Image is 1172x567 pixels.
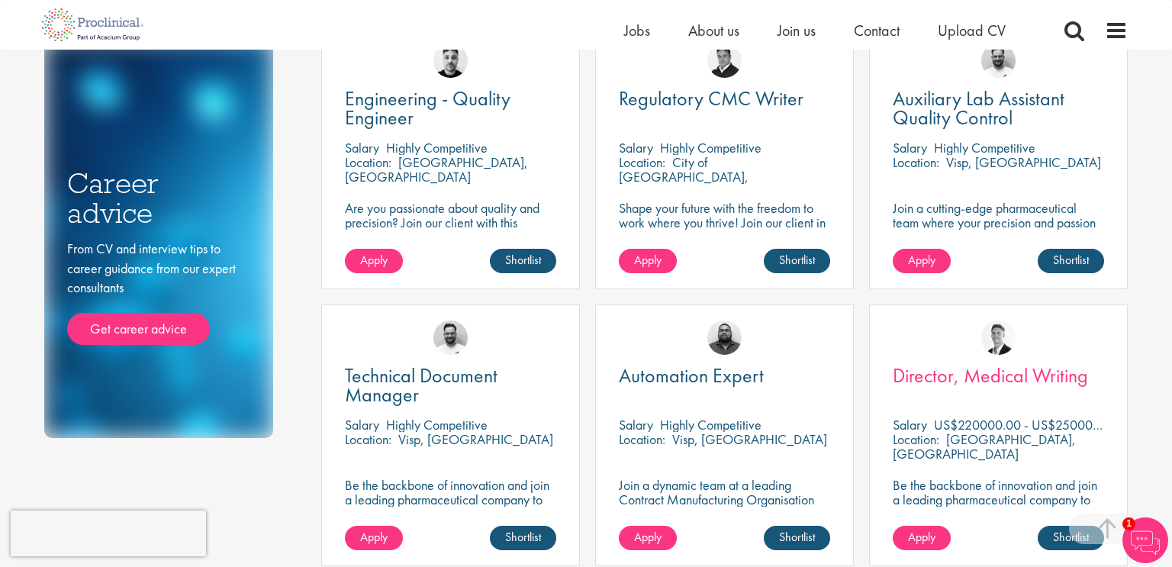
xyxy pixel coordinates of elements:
[619,366,830,385] a: Automation Expert
[345,201,556,259] p: Are you passionate about quality and precision? Join our client with this engineering role and he...
[619,526,677,550] a: Apply
[634,529,662,545] span: Apply
[345,249,403,273] a: Apply
[619,201,830,244] p: Shape your future with the freedom to work where you thrive! Join our client in this fully remote...
[893,526,951,550] a: Apply
[764,526,830,550] a: Shortlist
[688,21,739,40] a: About us
[854,21,900,40] a: Contact
[893,201,1104,259] p: Join a cutting-edge pharmaceutical team where your precision and passion for quality will help sh...
[764,249,830,273] a: Shortlist
[908,252,935,268] span: Apply
[634,252,662,268] span: Apply
[386,416,488,433] p: Highly Competitive
[619,249,677,273] a: Apply
[345,153,391,171] span: Location:
[707,321,742,355] img: Ashley Bennett
[11,511,206,556] iframe: reCAPTCHA
[981,43,1016,78] img: Emile De Beer
[1038,526,1104,550] a: Shortlist
[619,89,830,108] a: Regulatory CMC Writer
[893,139,927,156] span: Salary
[938,21,1006,40] a: Upload CV
[619,85,803,111] span: Regulatory CMC Writer
[660,139,761,156] p: Highly Competitive
[1122,517,1168,563] img: Chatbot
[345,416,379,433] span: Salary
[893,362,1088,388] span: Director, Medical Writing
[672,430,827,448] p: Visp, [GEOGRAPHIC_DATA]
[345,153,528,185] p: [GEOGRAPHIC_DATA], [GEOGRAPHIC_DATA]
[67,169,250,227] h3: Career advice
[619,478,830,550] p: Join a dynamic team at a leading Contract Manufacturing Organisation (CMO) and contribute to grou...
[490,249,556,273] a: Shortlist
[67,313,210,345] a: Get career advice
[893,153,939,171] span: Location:
[893,478,1104,536] p: Be the backbone of innovation and join a leading pharmaceutical company to help keep life-changin...
[893,430,1076,462] p: [GEOGRAPHIC_DATA], [GEOGRAPHIC_DATA]
[345,362,497,408] span: Technical Document Manager
[345,89,556,127] a: Engineering - Quality Engineer
[893,85,1064,130] span: Auxiliary Lab Assistant Quality Control
[345,430,391,448] span: Location:
[893,416,927,433] span: Salary
[624,21,650,40] a: Jobs
[619,153,749,200] p: City of [GEOGRAPHIC_DATA], [GEOGRAPHIC_DATA]
[345,526,403,550] a: Apply
[893,366,1104,385] a: Director, Medical Writing
[345,139,379,156] span: Salary
[778,21,816,40] a: Join us
[946,153,1101,171] p: Visp, [GEOGRAPHIC_DATA]
[893,89,1104,127] a: Auxiliary Lab Assistant Quality Control
[433,43,468,78] img: Dean Fisher
[398,430,553,448] p: Visp, [GEOGRAPHIC_DATA]
[619,416,653,433] span: Salary
[619,430,665,448] span: Location:
[1038,249,1104,273] a: Shortlist
[908,529,935,545] span: Apply
[490,526,556,550] a: Shortlist
[619,139,653,156] span: Salary
[893,430,939,448] span: Location:
[934,139,1035,156] p: Highly Competitive
[893,249,951,273] a: Apply
[360,529,388,545] span: Apply
[619,153,665,171] span: Location:
[433,321,468,355] img: Emile De Beer
[1122,517,1135,530] span: 1
[619,362,764,388] span: Automation Expert
[660,416,761,433] p: Highly Competitive
[981,321,1016,355] img: George Watson
[386,139,488,156] p: Highly Competitive
[67,239,250,345] div: From CV and interview tips to career guidance from our expert consultants
[360,252,388,268] span: Apply
[707,43,742,78] img: Peter Duvall
[345,478,556,536] p: Be the backbone of innovation and join a leading pharmaceutical company to help keep life-changin...
[345,366,556,404] a: Technical Document Manager
[345,85,510,130] span: Engineering - Quality Engineer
